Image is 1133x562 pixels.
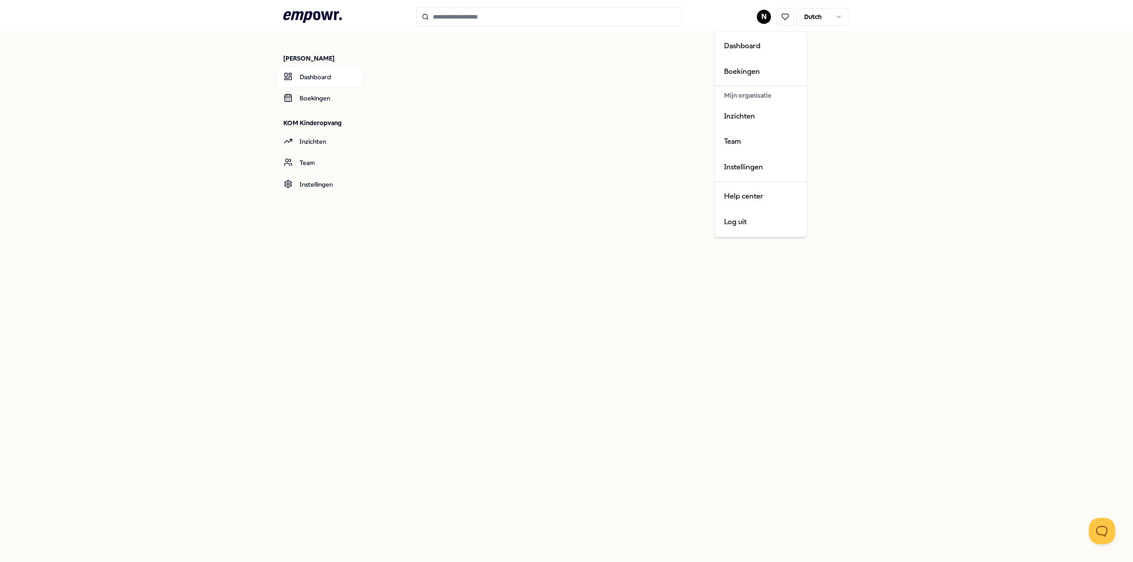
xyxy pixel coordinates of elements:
a: Boekingen [276,88,363,109]
a: Help center [717,184,805,209]
p: [PERSON_NAME] [283,54,363,63]
a: Team [276,152,363,173]
a: Team [717,129,805,154]
a: Inzichten [276,131,363,152]
a: Dashboard [276,66,363,88]
div: N [715,31,807,237]
div: Mijn organisatie [717,88,805,103]
a: Inzichten [717,103,805,129]
p: KOM Kinderopvang [283,119,363,127]
a: Instellingen [276,174,363,195]
a: Instellingen [717,154,805,180]
button: N [757,10,771,24]
input: Search for products, categories or subcategories [416,7,682,27]
div: Log uit [717,209,805,235]
a: Dashboard [717,33,805,59]
iframe: Help Scout Beacon - Open [1089,518,1115,544]
a: Boekingen [717,59,805,84]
